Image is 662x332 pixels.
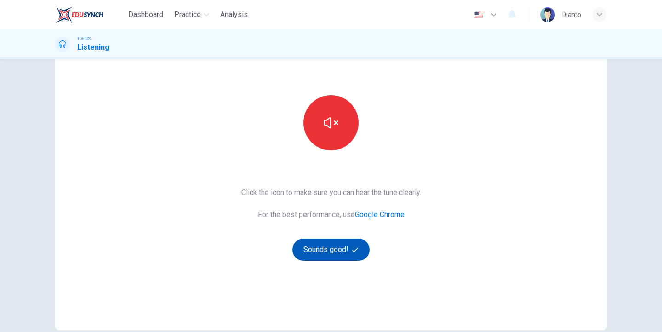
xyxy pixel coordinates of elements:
img: en [473,11,485,18]
span: Practice [174,9,201,20]
h1: Listening [77,42,109,53]
div: Dianto [562,9,581,20]
button: Dashboard [125,6,167,23]
a: EduSynch logo [55,6,125,24]
span: TOEIC® [77,35,91,42]
img: EduSynch logo [55,6,103,24]
button: Practice [171,6,213,23]
a: Google Chrome [355,210,405,219]
button: Sounds good! [292,239,370,261]
span: Analysis [220,9,248,20]
span: Dashboard [128,9,163,20]
img: Profile picture [540,7,555,22]
span: For the best performance, use [241,209,421,220]
button: Analysis [217,6,251,23]
span: Click the icon to make sure you can hear the tune clearly. [241,187,421,198]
